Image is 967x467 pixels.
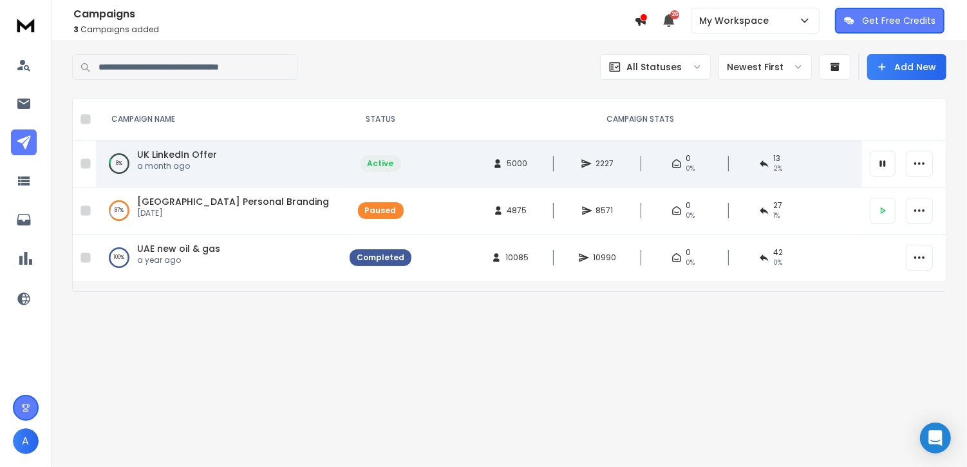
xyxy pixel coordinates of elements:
[96,140,342,187] td: 8%UK LinkedIn Offera month ago
[115,204,124,217] p: 87 %
[137,195,329,208] a: [GEOGRAPHIC_DATA] Personal Branding
[73,24,79,35] span: 3
[357,253,404,263] div: Completed
[686,153,691,164] span: 0
[686,258,695,268] span: 0%
[96,187,342,234] td: 87%[GEOGRAPHIC_DATA] Personal Branding[DATE]
[686,211,695,221] span: 0%
[13,428,39,454] button: A
[626,61,682,73] p: All Statuses
[419,99,862,140] th: CAMPAIGN STATS
[505,253,529,263] span: 10085
[137,208,329,218] p: [DATE]
[137,242,220,255] a: UAE new oil & gas
[96,234,342,281] td: 100%UAE new oil & gasa year ago
[686,164,695,174] span: 0%
[73,24,634,35] p: Campaigns added
[773,247,783,258] span: 42
[137,255,220,265] p: a year ago
[73,6,634,22] h1: Campaigns
[862,14,935,27] p: Get Free Credits
[342,99,419,140] th: STATUS
[96,99,342,140] th: CAMPAIGN NAME
[137,148,217,161] a: UK LinkedIn Offer
[114,251,125,264] p: 100 %
[718,54,812,80] button: Newest First
[596,205,614,216] span: 8571
[13,13,39,37] img: logo
[835,8,944,33] button: Get Free Credits
[137,161,217,171] p: a month ago
[773,211,780,221] span: 1 %
[773,200,782,211] span: 27
[365,205,397,216] div: Paused
[593,253,616,263] span: 10990
[116,157,122,170] p: 8 %
[507,205,527,216] span: 4875
[920,423,951,453] div: Open Intercom Messenger
[699,14,774,27] p: My Workspace
[596,158,614,169] span: 2227
[686,200,691,211] span: 0
[368,158,394,169] div: Active
[773,153,780,164] span: 13
[867,54,946,80] button: Add New
[670,10,679,19] span: 26
[773,258,782,268] span: 0 %
[686,247,691,258] span: 0
[773,164,782,174] span: 2 %
[507,158,527,169] span: 5000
